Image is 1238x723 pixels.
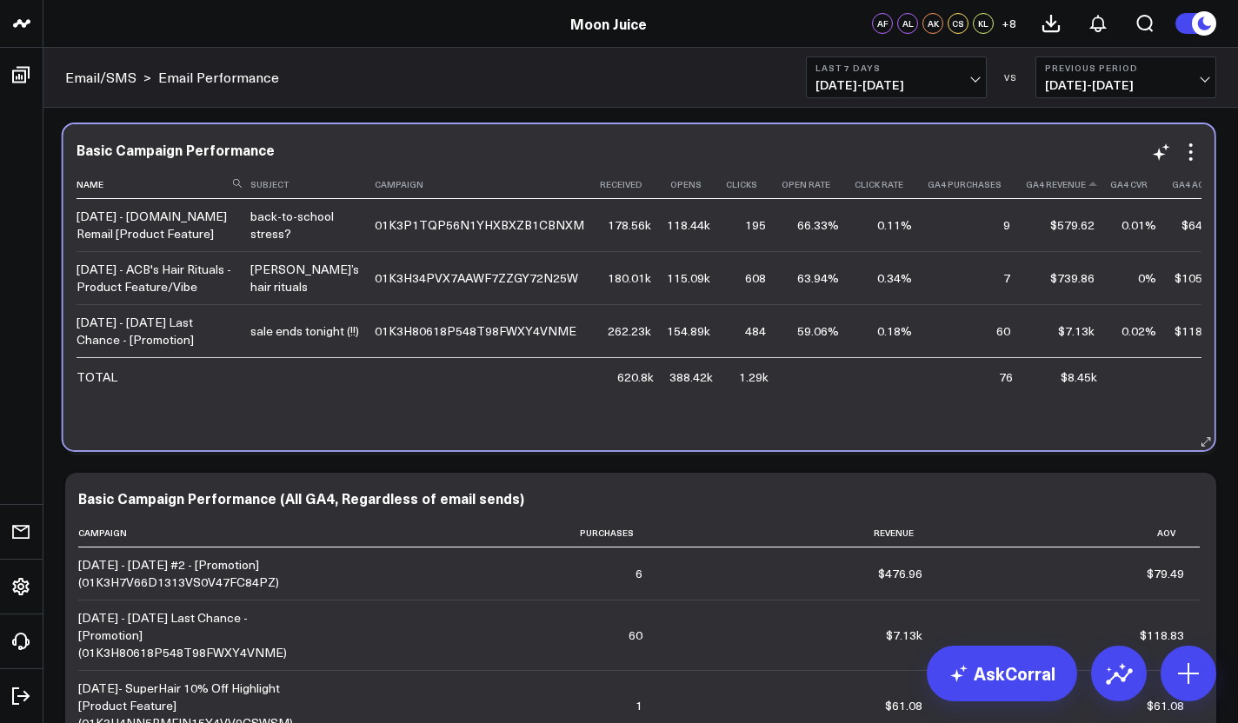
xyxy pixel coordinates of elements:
div: sale ends tonight (!!) [250,322,359,340]
div: 620.8k [617,368,654,386]
div: [DATE] - ACB's Hair Rituals - Product Feature/Vibe [77,261,235,295]
div: 195 [745,216,766,234]
th: Received [600,170,667,199]
div: 60 [996,322,1010,340]
div: Basic Campaign Performance [77,140,275,159]
th: Name [77,170,250,199]
div: 6 [636,565,642,582]
div: 7 [1003,269,1010,287]
button: +8 [998,13,1019,34]
div: [PERSON_NAME]’s hair rituals [250,261,359,295]
th: Subject [250,170,375,199]
div: [DATE] - [DATE] #2 - [Promotion] (01K3H7V66D1313VS0V47FC84PZ) [78,556,302,591]
div: $7.13k [886,627,922,644]
div: AL [897,13,918,34]
button: Previous Period[DATE]-[DATE] [1035,56,1216,98]
th: Revenue [658,519,938,547]
a: Email/SMS [65,68,136,87]
th: Open Rate [782,170,855,199]
th: Opens [667,170,726,199]
div: $61.08 [885,697,922,714]
div: 115.09k [667,269,710,287]
th: Campaign [78,519,317,547]
button: Last 7 Days[DATE]-[DATE] [806,56,987,98]
th: Ga4 Cvr [1110,170,1172,199]
th: Ga4 Revenue [1026,170,1110,199]
div: 262.23k [608,322,651,340]
a: Moon Juice [570,14,647,33]
div: 388.42k [669,368,713,386]
b: Last 7 Days [815,63,977,73]
div: $118.83 [1140,627,1184,644]
div: 76 [999,368,1013,386]
div: 0.02% [1122,322,1156,340]
div: $105.69 [1175,269,1219,287]
div: 01K3H80618P548T98FWXY4VNME [375,322,576,340]
div: $79.49 [1147,565,1184,582]
div: 01K3H34PVX7AAWF7ZZGY72N25W [375,269,578,287]
div: 0.01% [1122,216,1156,234]
div: [DATE] - [DOMAIN_NAME] Remail [Product Feature] [77,208,235,242]
div: 60 [629,627,642,644]
div: $476.96 [878,565,922,582]
div: 66.33% [797,216,839,234]
th: Click Rate [855,170,928,199]
span: + 8 [1002,17,1016,30]
div: CS [948,13,968,34]
th: Campaign [375,170,600,199]
a: Email Performance [158,68,279,87]
div: back-to-school stress? [250,208,359,242]
div: 0.34% [877,269,912,287]
span: [DATE] - [DATE] [815,78,977,92]
div: > [65,68,151,87]
div: 154.89k [667,322,710,340]
div: $7.13k [1058,322,1095,340]
div: $64.40 [1181,216,1219,234]
div: $118.83 [1175,322,1219,340]
div: 63.94% [797,269,839,287]
th: Purchases [317,519,658,547]
div: AK [922,13,943,34]
div: 1 [636,697,642,714]
div: Basic Campaign Performance (All GA4, Regardless of email sends) [78,488,524,507]
div: AF [872,13,893,34]
th: Ga4 Purchases [928,170,1026,199]
div: 0.18% [877,322,912,340]
div: 608 [745,269,766,287]
th: Clicks [726,170,782,199]
div: VS [995,72,1027,83]
span: [DATE] - [DATE] [1045,78,1207,92]
div: 59.06% [797,322,839,340]
b: Previous Period [1045,63,1207,73]
div: 180.01k [608,269,651,287]
th: Aov [938,519,1200,547]
th: Ga4 Aov [1172,170,1235,199]
div: 118.44k [667,216,710,234]
div: $8.45k [1061,368,1097,386]
div: 484 [745,322,766,340]
div: $61.08 [1147,697,1184,714]
div: [DATE] - [DATE] Last Chance - [Promotion] [77,314,235,348]
div: KL [973,13,994,34]
div: 9 [1003,216,1010,234]
div: 178.56k [608,216,651,234]
div: 0% [1138,269,1156,287]
div: 01K3P1TQP56N1YHXBXZB1CBNXM [375,216,584,234]
div: 1.29k [739,368,769,386]
div: 0.11% [877,216,912,234]
div: $739.86 [1050,269,1095,287]
div: TOTAL [77,368,117,386]
div: [DATE] - [DATE] Last Chance - [Promotion] (01K3H80618P548T98FWXY4VNME) [78,609,302,661]
a: AskCorral [927,646,1077,701]
div: $579.62 [1050,216,1095,234]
